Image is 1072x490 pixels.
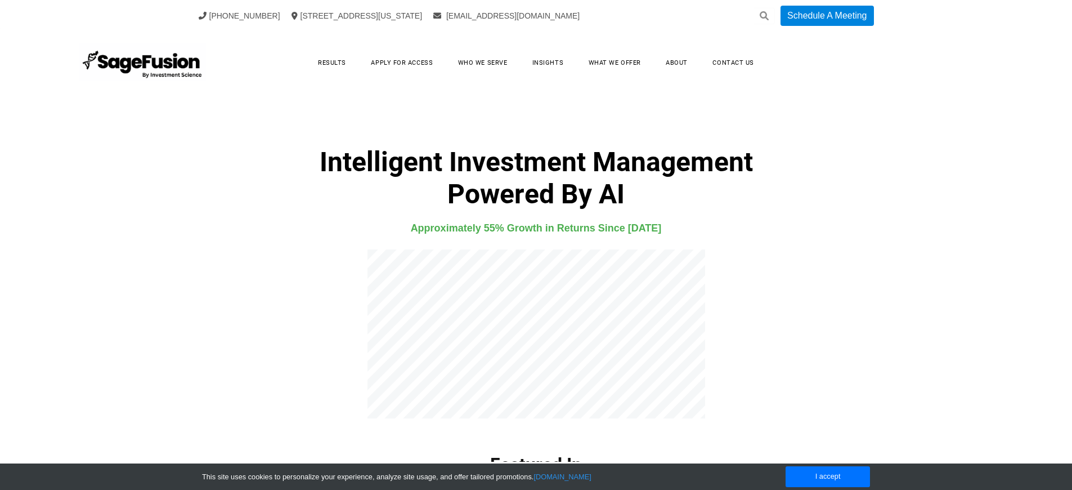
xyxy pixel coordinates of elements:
b: Powered By AI [447,178,625,210]
a: Apply for Access [360,54,444,72]
img: SageFusion | Intelligent Investment Management [79,43,206,82]
a: What We Offer [577,54,652,72]
a: Schedule A Meeting [781,6,873,26]
a: [EMAIL_ADDRESS][DOMAIN_NAME] [433,11,580,20]
a: Insights [521,54,575,72]
a: I accept [786,466,870,487]
a: [STREET_ADDRESS][US_STATE] [291,11,423,20]
div: This site uses cookies to personalize your experience, analyze site usage, and offer tailored pro... [202,473,769,482]
a: About [654,54,699,72]
h1: Intelligent Investment Management [174,146,898,210]
a: Contact Us [701,54,765,72]
a: Results [307,54,357,72]
a: [DOMAIN_NAME] [533,473,591,481]
a: [PHONE_NUMBER] [199,11,280,20]
a: Who We Serve [447,54,519,72]
h4: Approximately 55% Growth in Returns Since [DATE] [174,220,898,237]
